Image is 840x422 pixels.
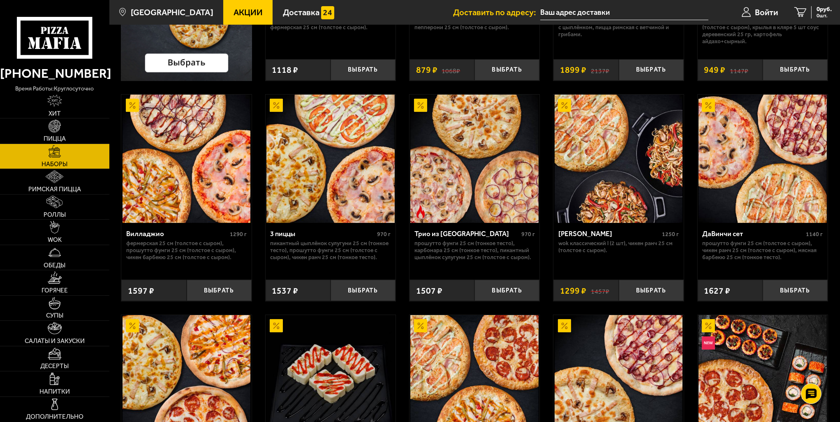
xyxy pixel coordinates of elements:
span: Пицца [44,136,66,142]
img: Акционный [414,319,427,332]
span: 1899 ₽ [560,65,586,74]
button: Выбрать [619,59,684,81]
img: Новинка [702,336,715,350]
p: Пикантный цыплёнок сулугуни 25 см (толстое с сыром), крылья в кляре 5 шт соус деревенский 25 гр, ... [702,17,823,45]
span: 1507 ₽ [416,286,442,295]
span: Супы [46,313,63,319]
span: WOK [48,237,62,243]
a: АкционныйОстрое блюдоТрио из Рио [410,95,539,223]
span: 879 ₽ [416,65,437,74]
input: Ваш адрес доставки [540,5,708,20]
p: Прошутто Фунги 25 см (толстое с сыром), Чикен Ранч 25 см (толстое с сыром), Мясная Барбекю 25 см ... [702,240,823,261]
img: Акционный [558,319,571,332]
span: Горячее [42,288,68,294]
span: Хит [49,111,61,117]
img: 15daf4d41897b9f0e9f617042186c801.svg [321,6,334,19]
p: Пицца Римская с креветками, Пицца Римская с цыплёнком, Пицца Римская с ветчиной и грибами. [558,17,679,38]
span: Роллы [44,212,66,218]
img: Острое блюдо [414,205,427,218]
span: 1118 ₽ [272,65,299,74]
span: Дополнительно [26,414,83,420]
div: Трио из [GEOGRAPHIC_DATA] [414,230,519,238]
button: Выбрать [474,280,539,301]
img: Акционный [126,319,139,332]
a: АкционныйДаВинчи сет [698,95,828,223]
button: Выбрать [331,280,396,301]
p: Прошутто Фунги 25 см (тонкое тесто), Карбонара 25 см (тонкое тесто), Пикантный цыплёнок сулугуни ... [414,240,535,261]
span: 0 руб. [817,6,832,12]
span: Доставить по адресу: [453,8,540,16]
button: Выбрать [763,59,828,81]
div: 3 пиццы [270,230,375,238]
span: 1627 ₽ [704,286,731,295]
span: 1140 г [806,231,823,238]
s: 1147 ₽ [730,65,748,74]
img: Акционный [270,99,283,112]
img: Вилла Капри [555,95,683,223]
button: Выбрать [331,59,396,81]
s: 1457 ₽ [591,286,609,295]
span: Римская пицца [28,186,81,192]
img: Акционный [702,319,715,332]
span: Акции [234,8,263,16]
s: 1068 ₽ [442,65,460,74]
p: Wok классический L (2 шт), Чикен Ранч 25 см (толстое с сыром). [558,240,679,254]
span: 0 шт. [817,13,832,19]
span: 1299 ₽ [560,286,586,295]
img: Акционный [126,99,139,112]
p: Пикантный цыплёнок сулугуни 25 см (тонкое тесто), Прошутто Фунги 25 см (толстое с сыром), Чикен Р... [270,240,391,261]
span: Салаты и закуски [25,338,85,344]
span: Десерты [40,363,69,369]
s: 2137 ₽ [591,65,609,74]
a: АкционныйВилладжио [121,95,251,223]
button: Выбрать [763,280,828,301]
span: Обеды [44,262,65,269]
span: 1250 г [662,231,679,238]
div: ДаВинчи сет [702,230,804,238]
p: Фермерская 25 см (толстое с сыром), Прошутто Фунги 25 см (толстое с сыром), Чикен Барбекю 25 см (... [126,240,247,261]
span: 1597 ₽ [128,286,154,295]
img: 3 пиццы [266,95,395,223]
a: АкционныйВилла Капри [553,95,683,223]
a: Акционный3 пиццы [266,95,396,223]
button: Выбрать [474,59,539,81]
button: Выбрать [619,280,684,301]
img: Акционный [414,99,427,112]
img: Акционный [558,99,571,112]
span: 949 ₽ [704,65,726,74]
img: Трио из Рио [410,95,539,223]
button: Выбрать [187,280,252,301]
div: Вилладжио [126,230,228,238]
span: [GEOGRAPHIC_DATA] [131,8,213,16]
span: 1537 ₽ [272,286,299,295]
img: Акционный [702,99,715,112]
span: Войти [755,8,778,16]
div: [PERSON_NAME] [558,230,660,238]
img: ДаВинчи сет [699,95,827,223]
span: 1290 г [230,231,247,238]
span: Доставка [283,8,319,16]
img: Вилладжио [123,95,251,223]
span: 970 г [377,231,391,238]
span: Наборы [42,161,67,167]
span: 970 г [521,231,535,238]
img: Акционный [270,319,283,332]
span: Напитки [39,389,70,395]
